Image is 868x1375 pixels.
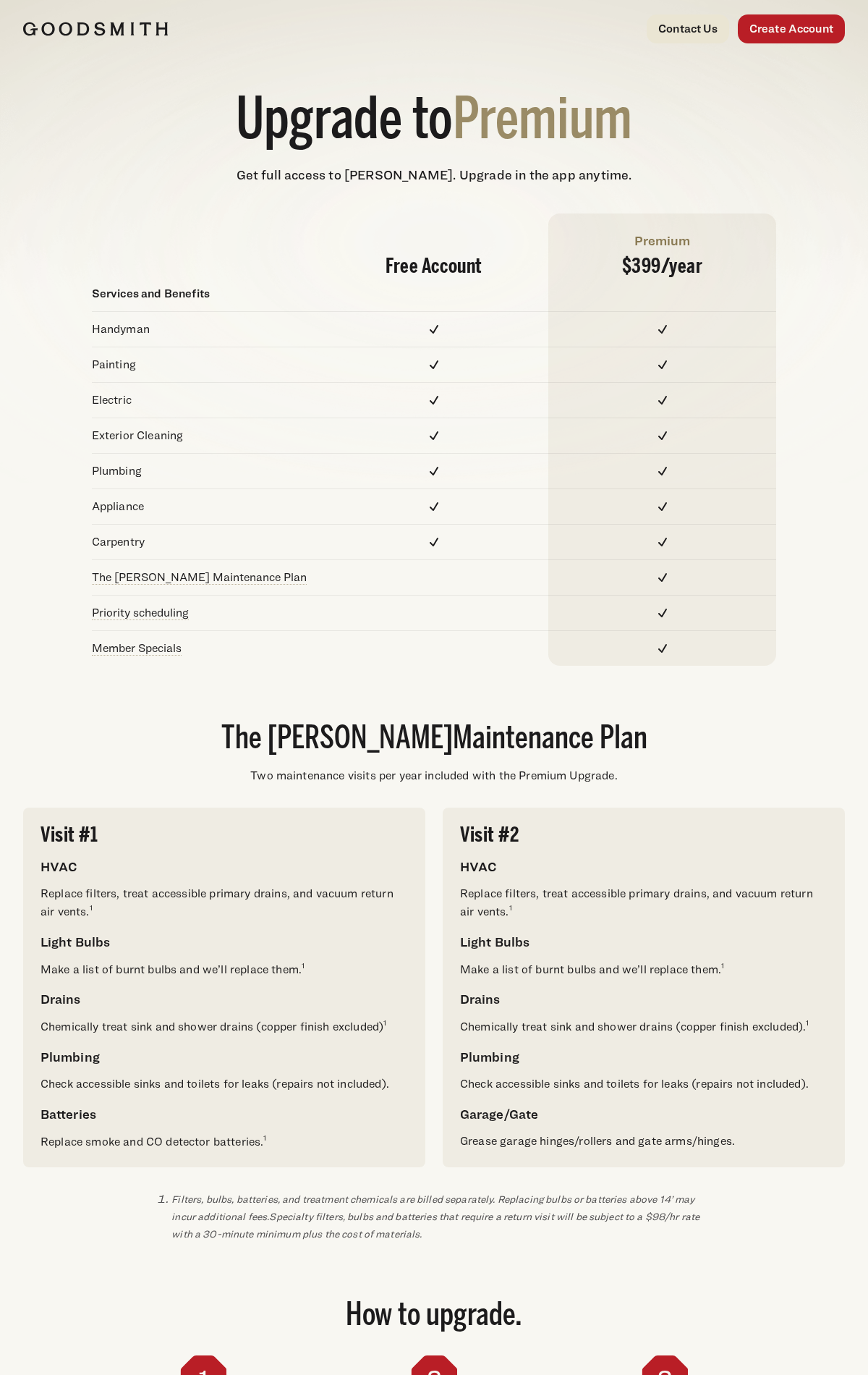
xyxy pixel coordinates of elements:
[383,1017,386,1025] span: 1
[92,570,307,584] a: The [PERSON_NAME] Maintenance Plan
[171,1193,699,1240] em: Filters, bulbs, batteries, and treatment chemicals are billed separately. Replacing bulbs or batt...
[654,604,671,622] img: Check Line
[460,989,827,1009] h4: Drains
[460,1133,827,1150] p: Grease garage hinges/rollers and gate arms/hinges.
[90,902,93,910] span: 1
[92,533,320,551] p: Carpentry
[23,767,845,784] div: Two maintenance visits per year included with the Premium Upgrade.
[425,498,443,515] img: Check Line
[23,724,845,756] h2: The [PERSON_NAME] Maintenance Plan
[425,462,443,480] img: Check Line
[460,1075,827,1093] p: Check accessible sinks and toilets for leaks (repairs not included).
[460,857,827,876] h4: HVAC
[425,321,443,338] img: Check Line
[806,1017,809,1025] span: 1
[92,641,182,656] span: Member Specials
[654,427,671,444] img: Check Line
[263,1133,266,1140] span: 1
[509,902,512,910] span: 1
[41,857,408,876] h4: HVAC
[41,825,408,845] h3: Visit #1
[41,1133,408,1151] p: Replace smoke and CO detector batteries.
[460,825,827,845] h3: Visit #2
[337,256,531,276] h3: Free Account
[41,960,408,978] p: Make a list of burnt bulbs and we’ll replace them.
[566,231,759,250] h4: Premium
[92,285,320,302] p: Services and Benefits
[654,392,671,409] img: Check Line
[41,989,408,1009] h4: Drains
[721,960,724,968] span: 1
[92,356,320,373] p: Painting
[425,392,443,409] img: Check Line
[425,356,443,373] img: Check Line
[647,14,729,43] a: Contact Us
[654,533,671,551] img: Check Line
[654,498,671,515] img: Check Line
[460,1104,827,1124] h4: Garage/Gate
[41,1075,408,1093] p: Check accessible sinks and toilets for leaks (repairs not included).
[654,640,671,657] img: Check Line
[41,1017,408,1036] p: Chemically treat sink and shower drains (copper finish excluded)
[41,885,408,921] p: Replace filters, treat accessible primary drains, and vacuum return air vents.
[460,885,827,921] p: Replace filters, treat accessible primary drains, and vacuum return air vents.
[654,462,671,480] img: Check Line
[425,533,443,551] img: Check Line
[41,932,408,952] h4: Light Bulbs
[460,1047,827,1067] h4: Plumbing
[654,356,671,373] img: Check Line
[460,960,827,978] p: Make a list of burnt bulbs and we’ll replace them.
[23,22,168,36] img: Goodsmith
[92,321,320,338] p: Handyman
[92,606,189,619] a: Priority scheduling
[92,427,320,444] p: Exterior Cleaning
[654,569,671,586] img: Check Line
[92,392,320,409] p: Electric
[171,1210,699,1240] em: Specialty filters, bulbs and batteries that require a return visit will be subject to a $98/hr ra...
[566,256,759,276] h3: $399/ year
[23,1300,845,1332] h2: How to upgrade.
[654,321,671,338] img: Check Line
[41,1104,408,1124] h4: Batteries
[425,427,443,444] img: Check Line
[41,1047,408,1067] h4: Plumbing
[302,960,305,968] span: 1
[460,1017,827,1036] p: Chemically treat sink and shower drains (copper finish excluded).
[738,14,845,43] a: Create Account
[460,932,827,952] h4: Light Bulbs
[453,96,632,150] span: Premium
[92,498,320,515] p: Appliance
[92,462,320,480] p: Plumbing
